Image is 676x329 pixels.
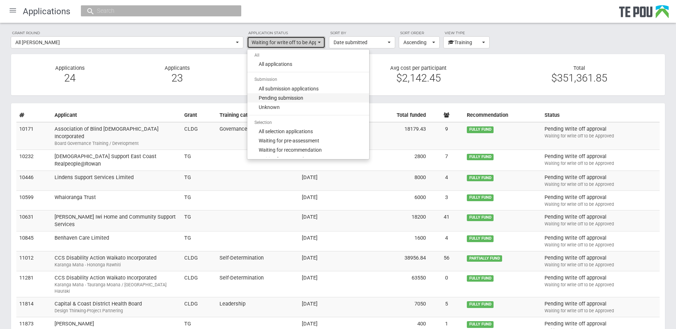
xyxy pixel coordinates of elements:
[329,36,395,48] button: Date submitted
[95,7,220,15] input: Search
[299,271,358,297] td: [DATE]
[52,231,181,251] td: Benhaven Care Limited
[467,321,494,328] span: FULLY FUND
[247,36,325,48] button: Waiting for write off to be Approved
[259,104,280,111] span: Unknown
[16,271,52,297] td: 11281
[16,297,52,317] td: 11814
[358,251,429,271] td: 38956.84
[181,271,217,297] td: CLDG
[542,231,660,251] td: Pending Write off approval
[545,181,657,188] div: Waiting for write off to be Approved
[181,190,217,210] td: TG
[448,39,480,46] span: Training
[181,171,217,190] td: TG
[52,171,181,190] td: Lindens Support Services Limited
[467,301,494,308] span: FULLY FUND
[254,77,277,82] span: Submission
[55,308,179,314] div: Design Thinking-Project Partnering
[467,235,494,242] span: FULLY FUND
[429,297,464,317] td: 5
[429,171,464,190] td: 4
[181,251,217,271] td: CLDG
[252,39,316,46] span: Waiting for write off to be Approved
[299,210,358,231] td: [DATE]
[542,271,660,297] td: Pending Write off approval
[181,210,217,231] td: TG
[545,308,657,314] div: Waiting for write off to be Approved
[259,94,303,101] span: Pending submission
[181,150,217,171] td: TG
[299,231,358,251] td: [DATE]
[52,150,181,171] td: [DEMOGRAPHIC_DATA] Support East Coast Realpeople@Rowan
[299,251,358,271] td: [DATE]
[217,122,299,150] td: Governance
[16,190,52,210] td: 10599
[259,128,313,135] span: All selection applications
[429,271,464,297] td: 0
[16,231,52,251] td: 10845
[16,171,52,190] td: 10446
[236,75,333,81] div: 164
[542,171,660,190] td: Pending Write off approval
[124,65,231,85] div: Applicants
[429,190,464,210] td: 3
[259,146,322,153] span: Waiting for recommendation
[16,65,124,85] div: Applications
[52,109,181,122] th: Applicant
[231,65,338,85] div: Participants
[358,109,429,122] th: Total funded
[467,175,494,181] span: FULLY FUND
[217,271,299,297] td: Self-Determination
[467,194,494,201] span: FULLY FUND
[542,150,660,171] td: Pending Write off approval
[542,109,660,122] th: Status
[52,297,181,317] td: Capital & Coast District Health Board
[545,133,657,139] div: Waiting for write off to be Approved
[259,137,319,144] span: Waiting for pre-assessment
[16,150,52,171] td: 10232
[11,36,243,48] button: All [PERSON_NAME]
[358,297,429,317] td: 7050
[358,150,429,171] td: 2800
[429,251,464,271] td: 56
[55,262,179,268] div: Karanga Maha - Hononga Rawhiti
[545,242,657,248] div: Waiting for write off to be Approved
[16,251,52,271] td: 11012
[52,190,181,210] td: Whaioranga Trust
[181,109,217,122] th: Grant
[499,65,660,82] div: Total
[217,297,299,317] td: Leadership
[545,160,657,167] div: Waiting for write off to be Approved
[429,231,464,251] td: 4
[545,282,657,288] div: Waiting for write off to be Approved
[358,231,429,251] td: 1600
[15,39,234,46] span: All [PERSON_NAME]
[299,297,358,317] td: [DATE]
[542,297,660,317] td: Pending Write off approval
[358,210,429,231] td: 18200
[329,30,395,36] label: Sort by
[334,39,386,46] span: Date submitted
[399,30,440,36] label: Sort order
[358,171,429,190] td: 8000
[22,75,118,81] div: 24
[467,255,502,262] span: PARTIALLY FUND
[467,154,494,160] span: FULLY FUND
[358,122,429,150] td: 18179.43
[542,122,660,150] td: Pending Write off approval
[429,122,464,150] td: 9
[129,75,226,81] div: 23
[443,36,490,48] button: Training
[504,75,654,81] div: $351,361.85
[542,210,660,231] td: Pending Write off approval
[55,282,179,294] div: Karanga Maha - Tauranga Moana / [GEOGRAPHIC_DATA] Hauraki
[217,109,299,122] th: Training category
[16,210,52,231] td: 10631
[299,171,358,190] td: [DATE]
[259,156,304,163] span: Waiting for approval
[358,271,429,297] td: 63550
[545,221,657,227] div: Waiting for write off to be Approved
[217,251,299,271] td: Self-Determination
[52,271,181,297] td: CCS Disability Action Waikato Incorporated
